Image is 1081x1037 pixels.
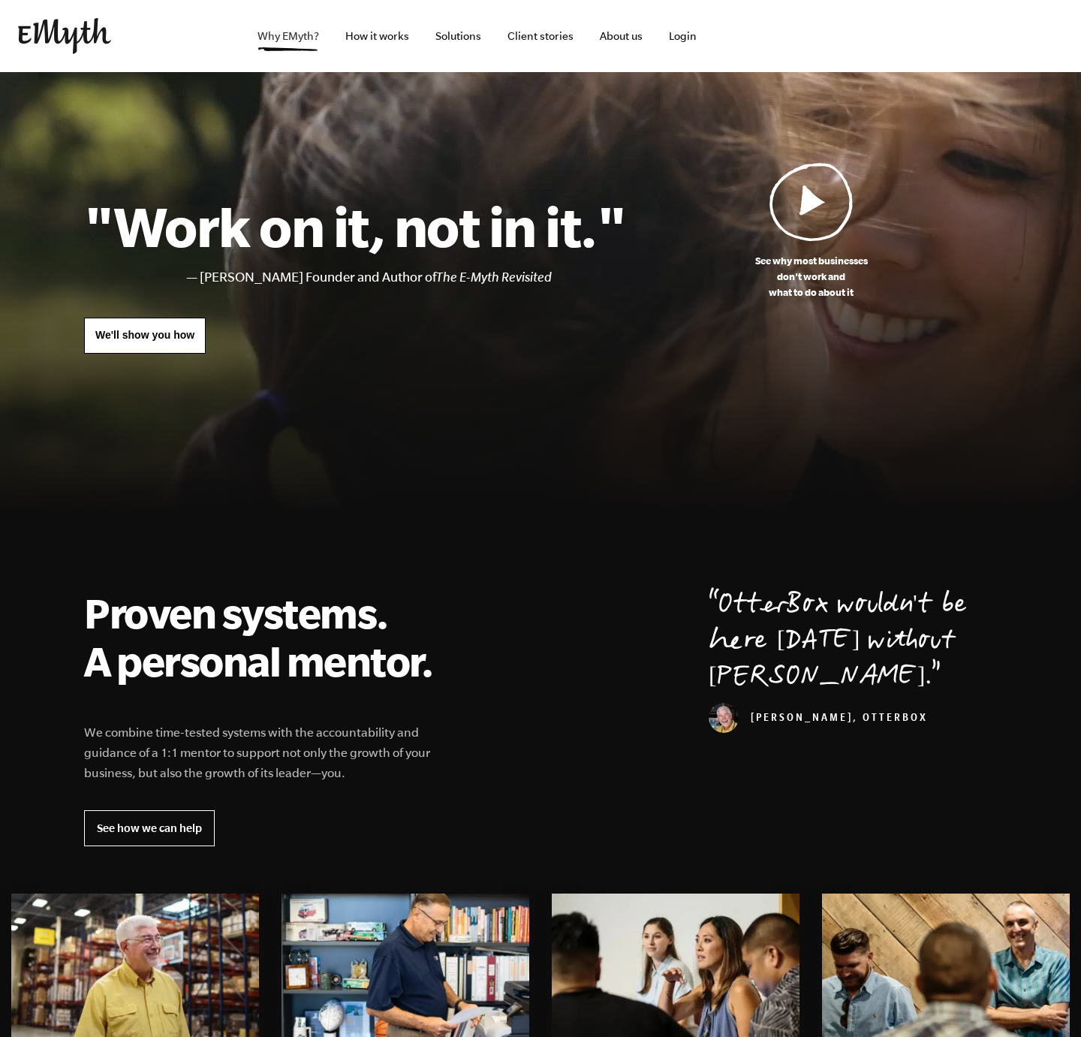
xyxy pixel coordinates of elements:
a: We'll show you how [84,318,206,354]
li: [PERSON_NAME] Founder and Author of [200,267,625,288]
p: See why most businesses don't work and what to do about it [625,253,997,300]
a: See how we can help [84,810,215,846]
a: See why most businessesdon't work andwhat to do about it [625,162,997,300]
h2: Proven systems. A personal mentor. [84,589,450,685]
iframe: Embedded CTA [905,20,1063,53]
cite: [PERSON_NAME], OtterBox [709,713,928,725]
img: EMyth [18,18,111,54]
span: We'll show you how [95,329,194,341]
h1: "Work on it, not in it." [84,193,625,259]
img: Curt Richardson, OtterBox [709,703,739,733]
p: OtterBox wouldn't be here [DATE] without [PERSON_NAME]. [709,589,997,697]
iframe: Chat Widget [1006,965,1081,1037]
p: We combine time-tested systems with the accountability and guidance of a 1:1 mentor to support no... [84,722,450,783]
img: Play Video [769,162,854,241]
i: The E-Myth Revisited [436,270,552,285]
iframe: Embedded CTA [740,20,898,53]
